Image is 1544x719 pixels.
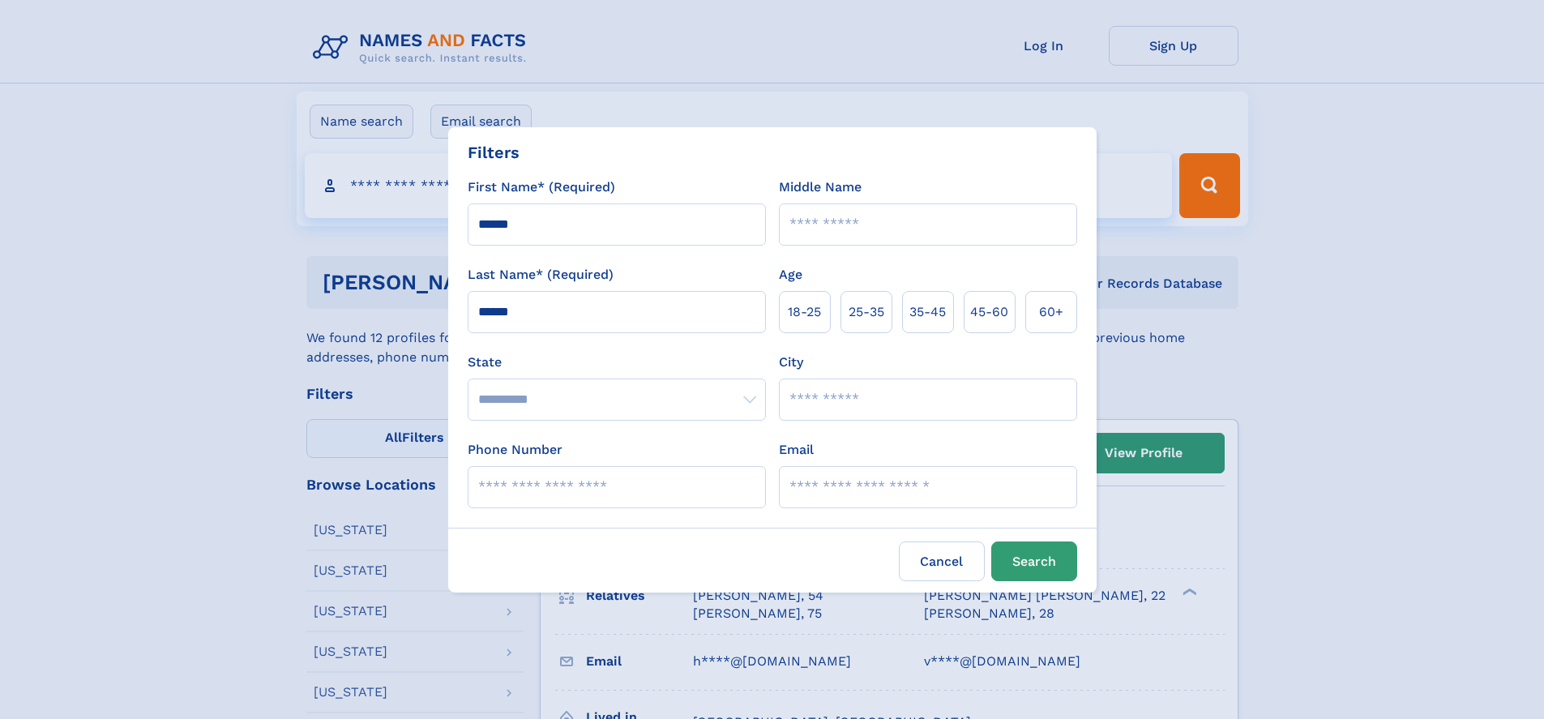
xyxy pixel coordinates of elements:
span: 60+ [1039,302,1063,322]
label: Email [779,440,814,460]
label: Cancel [899,541,985,581]
label: Phone Number [468,440,562,460]
label: City [779,353,803,372]
label: First Name* (Required) [468,178,615,197]
div: Filters [468,140,520,165]
button: Search [991,541,1077,581]
span: 35‑45 [909,302,946,322]
label: Last Name* (Required) [468,265,614,285]
label: Middle Name [779,178,862,197]
span: 45‑60 [970,302,1008,322]
span: 18‑25 [788,302,821,322]
label: Age [779,265,802,285]
span: 25‑35 [849,302,884,322]
label: State [468,353,766,372]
